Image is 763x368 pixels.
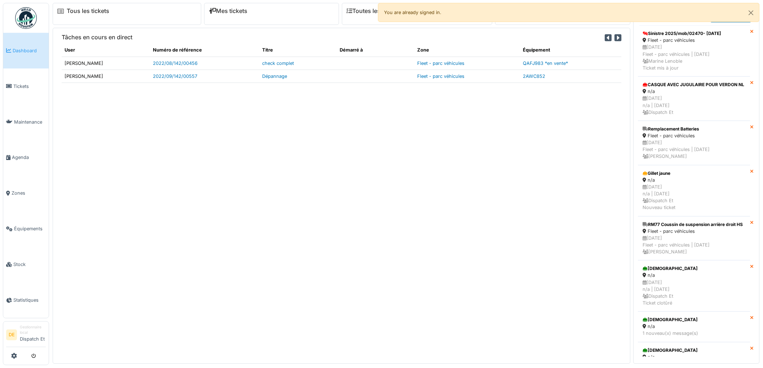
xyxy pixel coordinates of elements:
[643,272,745,279] div: n/a
[414,44,520,57] th: Zone
[743,3,759,22] button: Close
[67,8,109,14] a: Tous les tickets
[643,316,745,323] div: [DEMOGRAPHIC_DATA]
[643,81,745,88] div: CASQUE AVEC JUGULAIRE POUR VERDON NL
[13,47,46,54] span: Dashboard
[3,140,49,176] a: Agenda
[62,34,132,41] h6: Tâches en cours en direct
[638,25,750,76] a: Sinistre 2025/mob/02470- [DATE] Fleet - parc véhicules [DATE]Fleet - parc véhicules | [DATE] Mari...
[262,74,287,79] a: Dépannage
[6,329,17,340] li: DE
[643,354,745,360] div: n/a
[523,74,545,79] a: 2AWC852
[638,260,750,311] a: [DEMOGRAPHIC_DATA] n/a [DATE]n/a | [DATE] Dispatch EtTicket clotûré
[643,177,745,183] div: n/a
[13,261,46,268] span: Stock
[643,95,745,116] div: [DATE] n/a | [DATE] Dispatch Et
[643,323,745,330] div: n/a
[523,61,568,66] a: QAFJ983 *en vente*
[259,44,337,57] th: Titre
[638,216,750,261] a: RM77 Coussin de suspension arrière droit HS Fleet - parc véhicules [DATE]Fleet - parc véhicules |...
[20,324,46,336] div: Gestionnaire local
[643,228,745,235] div: Fleet - parc véhicules
[6,324,46,347] a: DE Gestionnaire localDispatch Et
[347,8,400,14] a: Toutes les tâches
[643,132,745,139] div: Fleet - parc véhicules
[153,74,197,79] a: 2022/09/142/00557
[643,44,745,71] div: [DATE] Fleet - parc véhicules | [DATE] Marine Lenoble Ticket mis à jour
[643,347,745,354] div: [DEMOGRAPHIC_DATA]
[3,282,49,318] a: Statistiques
[417,74,464,79] a: Fleet - parc véhicules
[3,104,49,140] a: Maintenance
[643,279,745,307] div: [DATE] n/a | [DATE] Dispatch Et Ticket clotûré
[3,247,49,282] a: Stock
[15,7,37,29] img: Badge_color-CXgf-gQk.svg
[13,297,46,303] span: Statistiques
[14,119,46,125] span: Maintenance
[20,324,46,345] li: Dispatch Et
[643,265,745,272] div: [DEMOGRAPHIC_DATA]
[643,330,745,337] div: 1 nouveau(x) message(s)
[643,221,745,228] div: RM77 Coussin de suspension arrière droit HS
[153,61,198,66] a: 2022/08/142/00456
[638,121,750,165] a: Remplacement Batteries Fleet - parc véhicules [DATE]Fleet - parc véhicules | [DATE] [PERSON_NAME]
[3,33,49,68] a: Dashboard
[643,183,745,211] div: [DATE] n/a | [DATE] Dispatch Et Nouveau ticket
[3,176,49,211] a: Zones
[638,76,750,121] a: CASQUE AVEC JUGULAIRE POUR VERDON NL n/a [DATE]n/a | [DATE] Dispatch Et
[3,211,49,247] a: Équipements
[12,154,46,161] span: Agenda
[209,8,247,14] a: Mes tickets
[417,61,464,66] a: Fleet - parc véhicules
[62,70,150,83] td: [PERSON_NAME]
[643,37,745,44] div: Fleet - parc véhicules
[13,83,46,90] span: Tickets
[150,44,259,57] th: Numéro de référence
[638,165,750,216] a: Gillet jaune n/a [DATE]n/a | [DATE] Dispatch EtNouveau ticket
[14,225,46,232] span: Équipements
[12,190,46,196] span: Zones
[643,126,745,132] div: Remplacement Batteries
[643,30,745,37] div: Sinistre 2025/mob/02470- [DATE]
[643,235,745,256] div: [DATE] Fleet - parc véhicules | [DATE] [PERSON_NAME]
[3,68,49,104] a: Tickets
[643,139,745,160] div: [DATE] Fleet - parc véhicules | [DATE] [PERSON_NAME]
[262,61,294,66] a: check complet
[643,170,745,177] div: Gillet jaune
[643,88,745,95] div: n/a
[62,57,150,70] td: [PERSON_NAME]
[638,311,750,342] a: [DEMOGRAPHIC_DATA] n/a 1 nouveau(x) message(s)
[65,47,75,53] span: translation missing: fr.shared.user
[337,44,414,57] th: Démarré à
[520,44,621,57] th: Équipement
[378,3,759,22] div: You are already signed in.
